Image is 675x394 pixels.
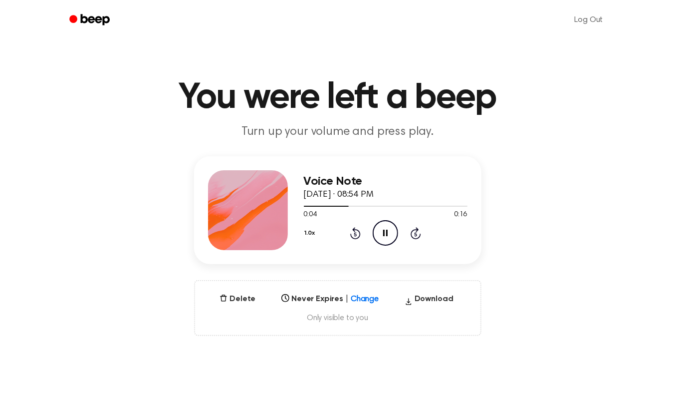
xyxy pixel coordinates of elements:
button: Delete [216,293,259,305]
span: Only visible to you [207,313,468,323]
span: [DATE] · 08:54 PM [304,190,374,199]
h3: Voice Note [304,175,467,188]
p: Turn up your volume and press play. [146,124,529,140]
h1: You were left a beep [82,80,593,116]
a: Log Out [565,8,613,32]
span: 0:04 [304,210,317,220]
button: 1.0x [304,225,319,242]
a: Beep [62,10,119,30]
span: 0:16 [454,210,467,220]
button: Download [401,293,457,309]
